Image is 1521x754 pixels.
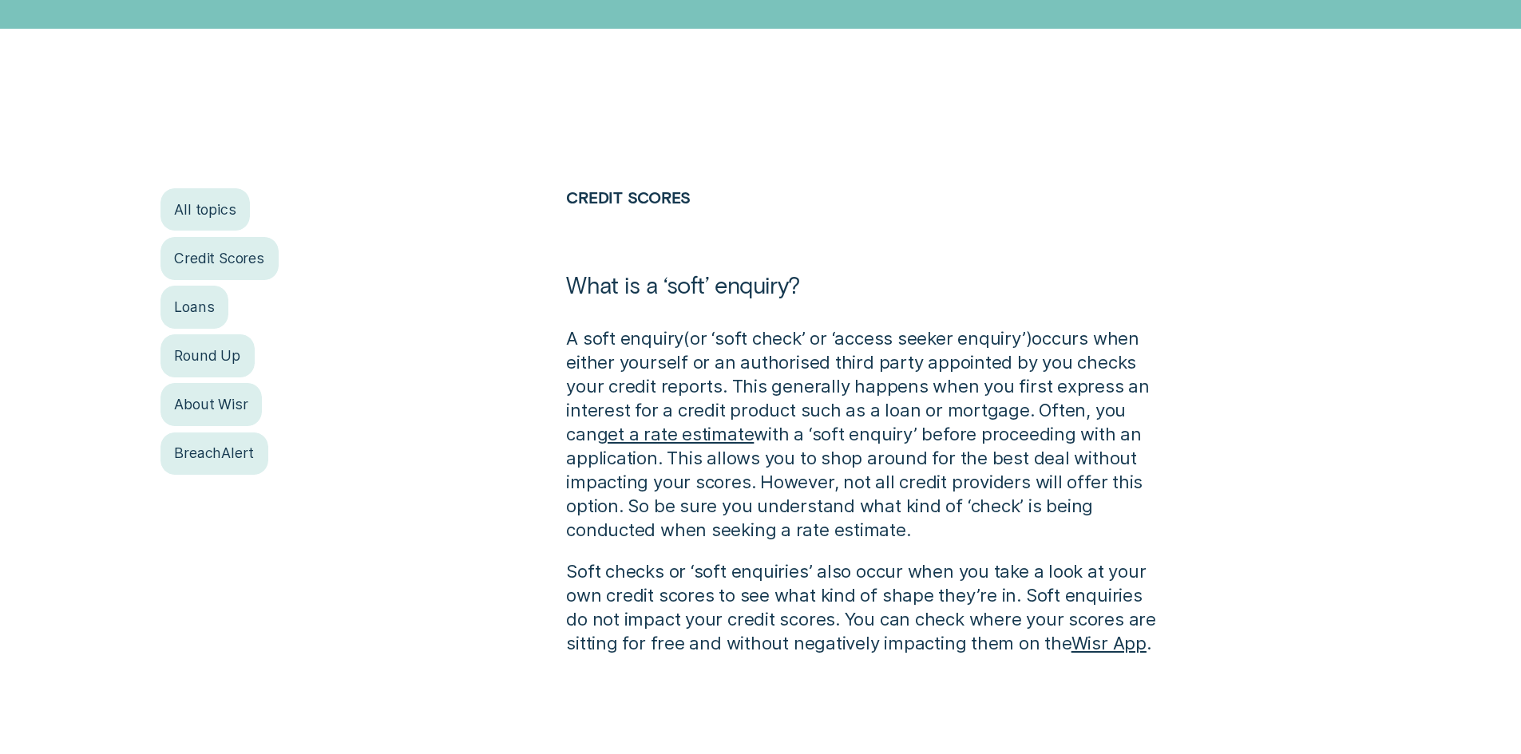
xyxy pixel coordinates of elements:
[160,432,269,475] a: BreachAlert
[566,188,690,207] a: Credit Scores
[160,334,255,377] a: Round Up
[566,270,1158,326] h1: What is a ‘soft’ enquiry?
[566,559,1158,655] p: Soft checks or ‘soft enquiries’ also occur when you take a look at your own credit scores to see ...
[1026,327,1032,349] span: )
[160,237,279,279] a: Credit Scores
[160,188,251,231] a: All topics
[160,383,263,425] a: About Wisr
[1071,632,1147,653] a: Wisr App
[683,327,690,349] span: (
[597,423,755,444] a: get a rate estimate
[160,286,229,328] a: Loans
[566,188,1158,270] h2: Credit Scores
[566,326,1158,542] p: A soft enquiry or ‘soft check’ or ‘access seeker enquiry’ occurs when either yourself or an autho...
